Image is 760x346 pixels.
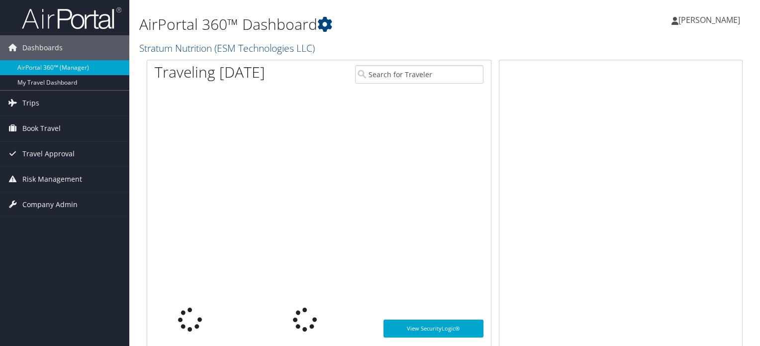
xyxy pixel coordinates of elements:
a: View SecurityLogic® [383,320,483,338]
h1: Traveling [DATE] [155,62,265,83]
img: airportal-logo.png [22,6,121,30]
span: Company Admin [22,192,78,217]
span: Book Travel [22,116,61,141]
a: [PERSON_NAME] [671,5,750,35]
h1: AirPortal 360™ Dashboard [139,14,547,35]
span: Dashboards [22,35,63,60]
span: Trips [22,91,39,115]
span: Risk Management [22,167,82,192]
input: Search for Traveler [355,65,483,84]
a: Stratum Nutrition (ESM Technologies LLC) [139,41,317,55]
span: [PERSON_NAME] [678,14,740,25]
span: Travel Approval [22,141,75,166]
